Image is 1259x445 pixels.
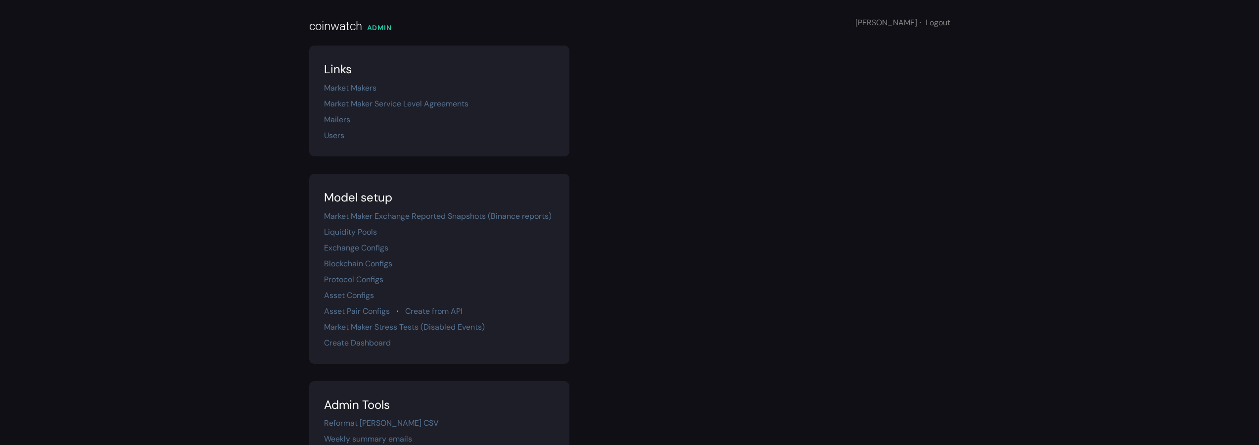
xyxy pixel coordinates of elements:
a: Protocol Configs [324,274,383,285]
div: Model setup [324,189,555,206]
div: coinwatch [309,17,362,35]
a: Market Maker Stress Tests (Disabled Events) [324,322,485,332]
div: ADMIN [367,23,392,33]
div: [PERSON_NAME] [855,17,950,29]
a: Logout [926,17,950,28]
a: Asset Configs [324,290,374,300]
a: Create Dashboard [324,338,391,348]
a: Market Maker Service Level Agreements [324,99,468,109]
a: Blockchain Configs [324,258,392,269]
a: Asset Pair Configs [324,306,390,316]
a: Market Maker Exchange Reported Snapshots (Binance reports) [324,211,552,221]
div: Admin Tools [324,396,555,414]
a: Weekly summary emails [324,434,412,444]
a: Exchange Configs [324,243,388,253]
a: Mailers [324,114,350,125]
span: · [920,17,921,28]
a: Users [324,130,344,141]
span: · [397,306,398,316]
a: Market Makers [324,83,376,93]
div: Links [324,60,555,78]
a: Create from API [405,306,463,316]
a: Liquidity Pools [324,227,377,237]
a: Reformat [PERSON_NAME] CSV [324,418,439,428]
